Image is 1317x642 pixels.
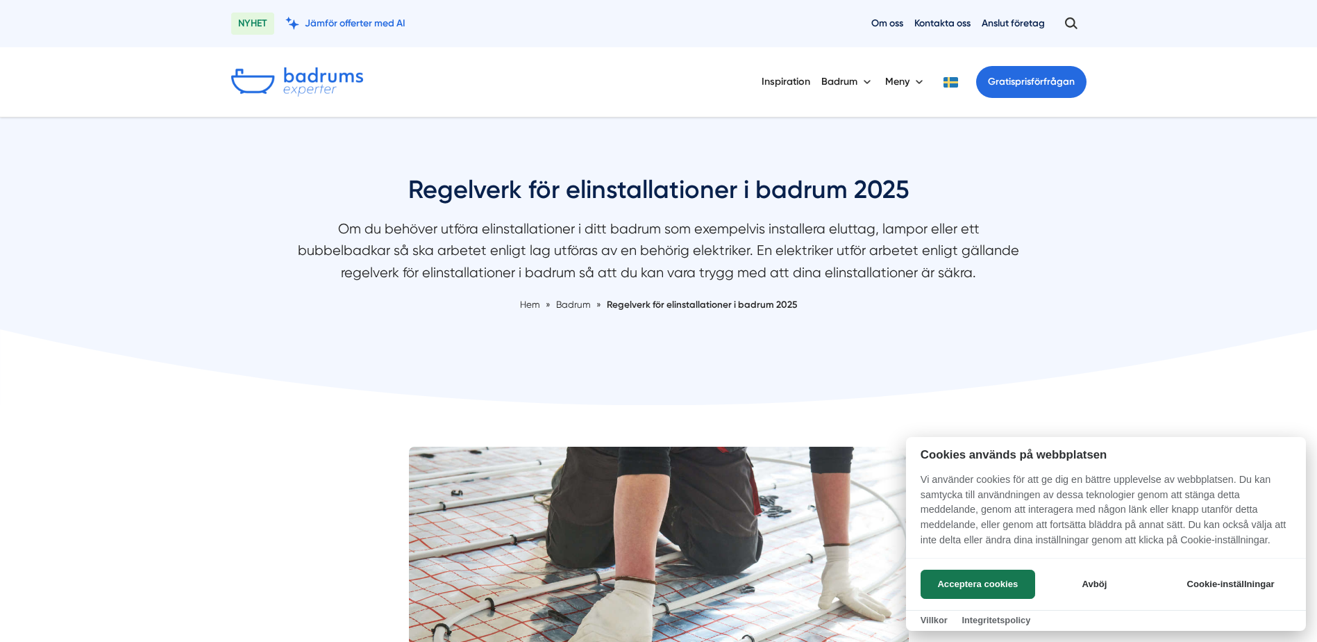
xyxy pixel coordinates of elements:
p: Vi använder cookies för att ge dig en bättre upplevelse av webbplatsen. Du kan samtycka till anvä... [906,472,1306,557]
a: Integritetspolicy [962,615,1030,625]
button: Cookie-inställningar [1170,570,1291,599]
h2: Cookies används på webbplatsen [906,448,1306,461]
button: Avböj [1039,570,1150,599]
a: Villkor [921,615,948,625]
button: Acceptera cookies [921,570,1035,599]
